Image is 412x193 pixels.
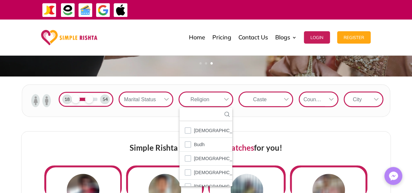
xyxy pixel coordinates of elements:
[239,92,280,106] div: Caste
[130,143,282,152] span: Simple Rishta found for you!
[179,138,232,152] li: Budh
[337,21,371,54] a: Register
[189,21,205,54] a: Home
[179,124,232,138] li: Ahmadi
[194,140,205,149] span: Budh
[113,3,128,18] img: ApplePay-icon
[96,3,110,18] img: GooglePay-icon
[199,62,202,64] a: 1
[194,168,245,177] span: [DEMOGRAPHIC_DATA]
[337,31,371,44] button: Register
[210,62,213,64] a: 3
[179,92,220,106] div: Religion
[62,94,72,104] div: 18
[78,3,93,18] img: Credit Cards
[205,62,207,64] a: 2
[100,94,110,104] div: 54
[42,3,57,18] img: JazzCash-icon
[275,21,297,54] a: Blogs
[61,3,75,18] img: EasyPaisa-icon
[345,92,370,106] div: City
[387,170,400,183] img: Messenger
[179,152,232,166] li: Christian
[179,166,232,180] li: Hindu
[194,154,245,163] span: [DEMOGRAPHIC_DATA]
[238,21,268,54] a: Contact Us
[304,21,330,54] a: Login
[194,182,245,191] span: [DEMOGRAPHIC_DATA]
[300,92,325,106] div: Country
[120,92,160,106] div: Marital Status
[212,21,231,54] a: Pricing
[194,126,245,135] span: [DEMOGRAPHIC_DATA]
[304,31,330,44] button: Login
